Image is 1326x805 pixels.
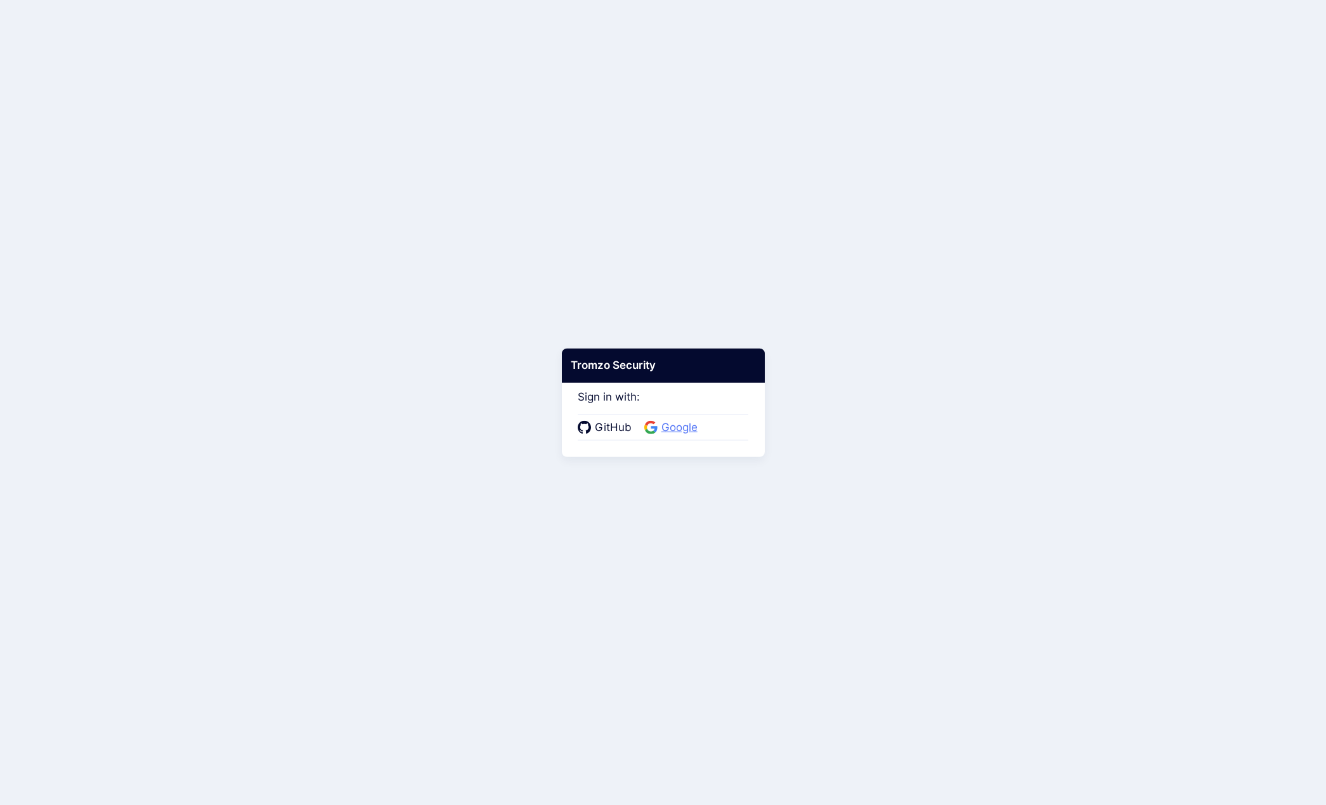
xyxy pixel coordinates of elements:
span: Google [658,420,701,436]
span: GitHub [591,420,635,436]
div: Sign in with: [578,373,749,441]
a: Google [644,420,701,436]
a: GitHub [578,420,635,436]
div: Tromzo Security [562,349,765,383]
